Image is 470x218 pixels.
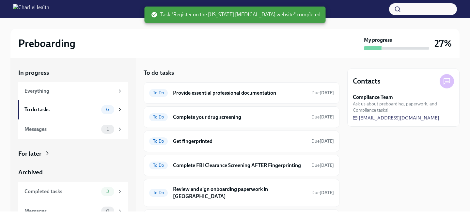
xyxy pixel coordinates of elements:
[311,190,334,195] span: Due
[18,168,128,177] a: Archived
[149,160,334,171] a: To DoComplete FBI Clearance Screening AFTER FingerprintingDue[DATE]
[18,149,41,158] div: For later
[353,115,439,121] a: [EMAIL_ADDRESS][DOMAIN_NAME]
[149,139,168,144] span: To Do
[353,101,454,113] span: Ask us about preboarding, paperwork, and Compliance tasks!
[144,69,174,77] h5: To do tasks
[311,114,334,120] span: Due
[18,37,75,50] h2: Preboarding
[311,90,334,96] span: September 28th, 2025 08:00
[173,162,306,169] h6: Complete FBI Clearance Screening AFTER Fingerprinting
[18,82,128,100] a: Everything
[149,163,168,168] span: To Do
[149,190,168,195] span: To Do
[18,69,128,77] a: In progress
[102,209,113,213] span: 0
[353,94,393,101] strong: Compliance Team
[18,149,128,158] a: For later
[149,90,168,95] span: To Do
[320,138,334,144] strong: [DATE]
[311,90,334,96] span: Due
[13,4,49,14] img: CharlieHealth
[364,37,392,44] strong: My progress
[18,100,128,119] a: To do tasks6
[24,208,99,215] div: Messages
[102,189,113,194] span: 3
[24,87,114,95] div: Everything
[149,184,334,201] a: To DoReview and sign onboarding paperwork in [GEOGRAPHIC_DATA]Due[DATE]
[24,106,99,113] div: To do tasks
[103,127,113,132] span: 1
[102,107,113,112] span: 6
[173,89,306,97] h6: Provide essential professional documentation
[149,115,168,119] span: To Do
[320,114,334,120] strong: [DATE]
[320,90,334,96] strong: [DATE]
[311,138,334,144] span: September 28th, 2025 08:00
[173,138,306,145] h6: Get fingerprinted
[311,163,334,168] span: Due
[151,11,321,18] span: Task "Register on the [US_STATE] [MEDICAL_DATA] website" completed
[149,136,334,147] a: To DoGet fingerprintedDue[DATE]
[311,190,334,196] span: October 2nd, 2025 08:00
[24,188,99,195] div: Completed tasks
[173,114,306,121] h6: Complete your drug screening
[149,112,334,122] a: To DoComplete your drug screeningDue[DATE]
[18,119,128,139] a: Messages1
[24,126,99,133] div: Messages
[149,88,334,98] a: To DoProvide essential professional documentationDue[DATE]
[18,182,128,201] a: Completed tasks3
[320,163,334,168] strong: [DATE]
[311,138,334,144] span: Due
[434,38,452,49] h3: 27%
[311,114,334,120] span: September 28th, 2025 08:00
[173,186,306,200] h6: Review and sign onboarding paperwork in [GEOGRAPHIC_DATA]
[320,190,334,195] strong: [DATE]
[353,76,381,86] h4: Contacts
[311,162,334,168] span: October 1st, 2025 08:00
